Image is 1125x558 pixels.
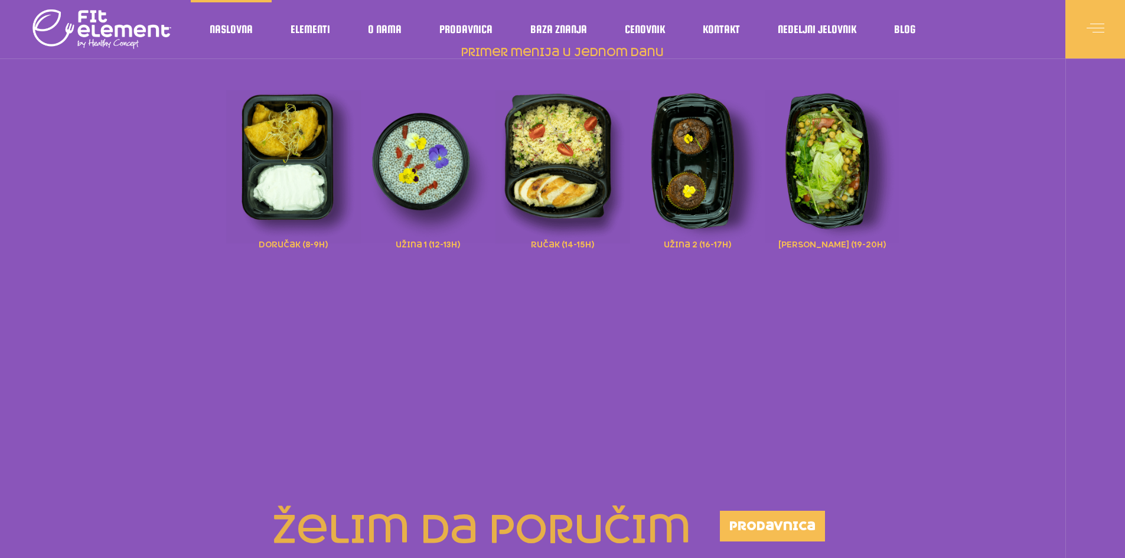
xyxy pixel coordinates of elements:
a: prodavnica [720,511,825,541]
span: Prodavnica [439,27,493,32]
span: Elementi [291,27,330,32]
span: [PERSON_NAME] (19-20h) [778,237,886,250]
div: primer menija u jednom danu [226,74,899,269]
span: ručak (14-15h) [531,237,594,250]
span: Cenovnik [625,27,665,32]
span: doručak (8-9h) [259,237,328,250]
img: logo light [32,6,171,53]
span: Baza znanja [530,27,587,32]
span: O nama [368,27,402,32]
span: Kontakt [703,27,740,32]
span: prodavnica [729,520,816,532]
span: užina 1 (12-13h) [396,237,460,250]
span: Blog [894,27,915,32]
span: užina 2 (16-17h) [664,237,731,250]
span: Naslovna [210,27,253,32]
h2: želim da poručim [232,511,691,549]
span: Nedeljni jelovnik [778,27,856,32]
